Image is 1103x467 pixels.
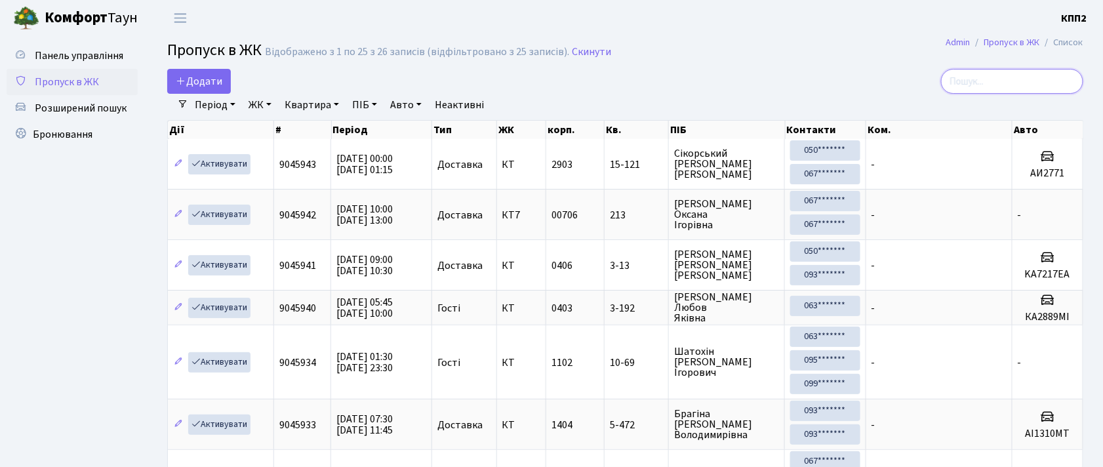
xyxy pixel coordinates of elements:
a: Скинути [572,46,611,58]
h5: KA7217EA [1018,268,1077,281]
a: ЖК [243,94,277,116]
span: 9045943 [279,157,316,172]
span: 0403 [551,301,572,315]
span: 1404 [551,418,572,432]
th: корп. [546,121,605,139]
span: Додати [176,74,222,89]
span: - [872,258,875,273]
span: 9045941 [279,258,316,273]
h5: КА2889МІ [1018,311,1077,323]
th: Період [332,121,432,139]
a: Активувати [188,255,251,275]
span: [DATE] 09:00 [DATE] 10:30 [336,253,393,278]
a: Активувати [188,352,251,373]
a: КПП2 [1062,10,1087,26]
span: Розширений пошук [35,101,127,115]
span: [DATE] 05:45 [DATE] 10:00 [336,295,393,321]
li: Список [1040,35,1083,50]
span: - [872,208,875,222]
a: Пропуск в ЖК [7,69,138,95]
span: Пропуск в ЖК [35,75,99,89]
b: Комфорт [45,7,108,28]
button: Переключити навігацію [164,7,197,29]
span: Шатохін [PERSON_NAME] Ігорович [674,346,779,378]
span: Сікорський [PERSON_NAME] [PERSON_NAME] [674,148,779,180]
span: 0406 [551,258,572,273]
a: Неактивні [430,94,489,116]
span: Доставка [437,159,483,170]
th: Дії [168,121,274,139]
span: Доставка [437,420,483,430]
span: - [872,355,875,370]
a: Активувати [188,154,251,174]
span: Гості [437,357,460,368]
span: 213 [610,210,663,220]
a: Період [190,94,241,116]
span: 2903 [551,157,572,172]
a: Панель управління [7,43,138,69]
a: Пропуск в ЖК [984,35,1040,49]
span: 3-13 [610,260,663,271]
span: Пропуск в ЖК [167,39,262,62]
input: Пошук... [941,69,1083,94]
span: 9045933 [279,418,316,432]
span: КТ [502,420,541,430]
th: Тип [432,121,497,139]
span: КТ [502,159,541,170]
span: Гості [437,303,460,314]
div: Відображено з 1 по 25 з 26 записів (відфільтровано з 25 записів). [265,46,569,58]
nav: breadcrumb [927,29,1103,56]
span: [DATE] 01:30 [DATE] 23:30 [336,350,393,375]
img: logo.png [13,5,39,31]
th: Авто [1013,121,1084,139]
th: Кв. [605,121,669,139]
span: Бронювання [33,127,92,142]
a: Активувати [188,415,251,435]
span: [PERSON_NAME] Оксана Ігорівна [674,199,779,230]
span: [DATE] 07:30 [DATE] 11:45 [336,412,393,437]
th: ЖК [497,121,547,139]
a: Розширений пошук [7,95,138,121]
span: 10-69 [610,357,663,368]
a: Активувати [188,298,251,318]
a: Квартира [279,94,344,116]
span: [PERSON_NAME] [PERSON_NAME] [PERSON_NAME] [674,249,779,281]
span: Таун [45,7,138,30]
span: [PERSON_NAME] Любов Яківна [674,292,779,323]
th: Ком. [866,121,1013,139]
span: - [1018,355,1022,370]
span: Брагіна [PERSON_NAME] Володимирівна [674,409,779,440]
th: ПІБ [669,121,785,139]
a: Активувати [188,205,251,225]
a: Авто [385,94,427,116]
span: - [1018,208,1022,222]
span: 00706 [551,208,578,222]
span: - [872,157,875,172]
span: Панель управління [35,49,123,63]
span: 15-121 [610,159,663,170]
span: 9045942 [279,208,316,222]
span: КТ7 [502,210,541,220]
span: 1102 [551,355,572,370]
a: Бронювання [7,121,138,148]
span: 9045934 [279,355,316,370]
span: Доставка [437,260,483,271]
span: КТ [502,357,541,368]
a: ПІБ [347,94,382,116]
a: Admin [946,35,971,49]
th: # [274,121,331,139]
span: КТ [502,260,541,271]
span: [DATE] 00:00 [DATE] 01:15 [336,152,393,177]
span: 5-472 [610,420,663,430]
span: - [872,301,875,315]
h5: АІ1310МТ [1018,428,1077,440]
h5: АИ2771 [1018,167,1077,180]
span: - [872,418,875,432]
span: [DATE] 10:00 [DATE] 13:00 [336,202,393,228]
a: Додати [167,69,231,94]
b: КПП2 [1062,11,1087,26]
span: КТ [502,303,541,314]
th: Контакти [786,121,866,139]
span: Доставка [437,210,483,220]
span: 3-192 [610,303,663,314]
